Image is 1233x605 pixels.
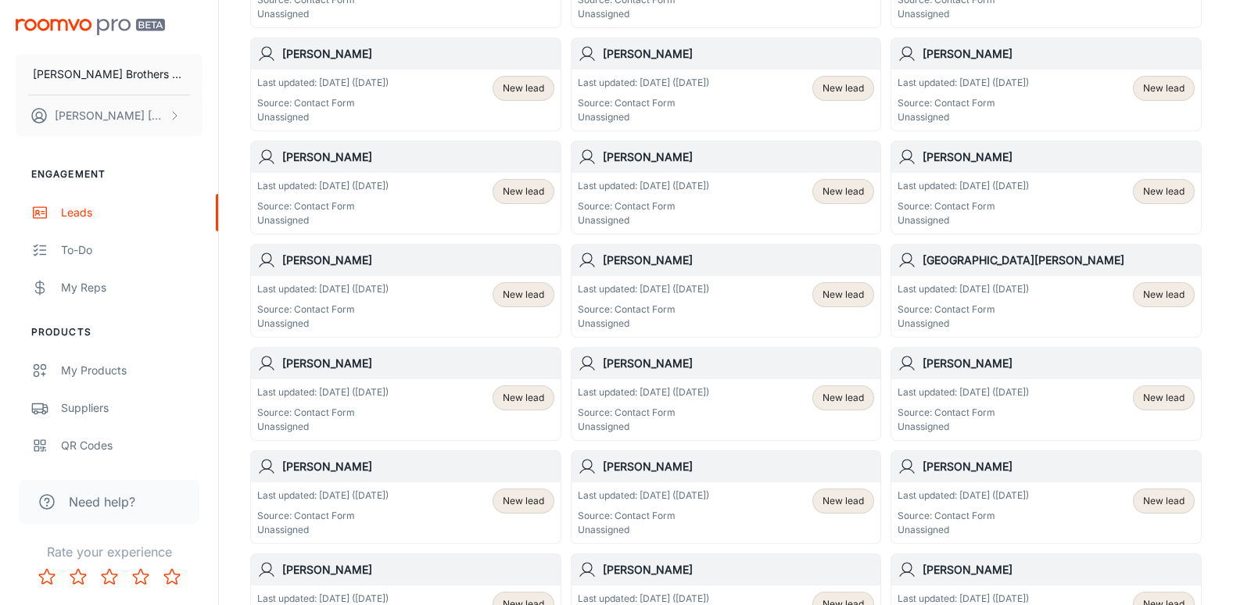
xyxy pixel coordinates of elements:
p: Unassigned [898,110,1029,124]
span: New lead [823,494,864,508]
a: [PERSON_NAME]Last updated: [DATE] ([DATE])Source: Contact FormUnassignedNew lead [571,141,882,234]
p: Unassigned [257,110,389,124]
span: New lead [1143,184,1185,199]
span: New lead [823,184,864,199]
div: Suppliers [61,399,203,417]
p: Last updated: [DATE] ([DATE]) [578,282,709,296]
span: New lead [503,184,544,199]
p: Last updated: [DATE] ([DATE]) [898,385,1029,399]
span: New lead [503,288,544,302]
button: [PERSON_NAME] Brothers Floor Covering [16,54,203,95]
a: [PERSON_NAME]Last updated: [DATE] ([DATE])Source: Contact FormUnassignedNew lead [571,244,882,338]
p: Source: Contact Form [898,96,1029,110]
img: Roomvo PRO Beta [16,19,165,35]
h6: [PERSON_NAME] [603,252,875,269]
a: [PERSON_NAME]Last updated: [DATE] ([DATE])Source: Contact FormUnassignedNew lead [571,450,882,544]
p: Last updated: [DATE] ([DATE]) [898,282,1029,296]
div: To-do [61,242,203,259]
p: Last updated: [DATE] ([DATE]) [257,385,389,399]
a: [GEOGRAPHIC_DATA][PERSON_NAME]Last updated: [DATE] ([DATE])Source: Contact FormUnassignedNew lead [891,244,1202,338]
h6: [GEOGRAPHIC_DATA][PERSON_NAME] [923,252,1195,269]
div: My Products [61,362,203,379]
p: Source: Contact Form [257,509,389,523]
span: New lead [503,391,544,405]
button: Rate 2 star [63,561,94,592]
h6: [PERSON_NAME] [282,355,554,372]
p: Last updated: [DATE] ([DATE]) [898,489,1029,503]
p: Source: Contact Form [578,509,709,523]
p: Unassigned [898,420,1029,434]
p: Source: Contact Form [257,302,389,317]
p: [PERSON_NAME] Brothers Floor Covering [33,66,185,83]
h6: [PERSON_NAME] [282,458,554,475]
a: [PERSON_NAME]Last updated: [DATE] ([DATE])Source: Contact FormUnassignedNew lead [571,347,882,441]
a: [PERSON_NAME]Last updated: [DATE] ([DATE])Source: Contact FormUnassignedNew lead [250,347,561,441]
a: [PERSON_NAME]Last updated: [DATE] ([DATE])Source: Contact FormUnassignedNew lead [250,244,561,338]
button: Rate 1 star [31,561,63,592]
p: Unassigned [257,523,389,537]
p: Unassigned [257,7,389,21]
p: Source: Contact Form [257,96,389,110]
p: Unassigned [898,317,1029,331]
div: Leads [61,204,203,221]
p: Unassigned [257,317,389,331]
h6: [PERSON_NAME] [923,149,1195,166]
p: Last updated: [DATE] ([DATE]) [257,489,389,503]
h6: [PERSON_NAME] [282,561,554,578]
p: Last updated: [DATE] ([DATE]) [578,489,709,503]
p: Last updated: [DATE] ([DATE]) [898,179,1029,193]
a: [PERSON_NAME]Last updated: [DATE] ([DATE])Source: Contact FormUnassignedNew lead [891,347,1202,441]
h6: [PERSON_NAME] [603,45,875,63]
a: [PERSON_NAME]Last updated: [DATE] ([DATE])Source: Contact FormUnassignedNew lead [891,450,1202,544]
button: Rate 5 star [156,561,188,592]
span: New lead [1143,391,1185,405]
h6: [PERSON_NAME] [603,355,875,372]
p: Source: Contact Form [578,96,709,110]
p: Source: Contact Form [257,406,389,420]
span: New lead [503,81,544,95]
a: [PERSON_NAME]Last updated: [DATE] ([DATE])Source: Contact FormUnassignedNew lead [250,141,561,234]
p: Last updated: [DATE] ([DATE]) [578,76,709,90]
p: Unassigned [898,213,1029,227]
a: [PERSON_NAME]Last updated: [DATE] ([DATE])Source: Contact FormUnassignedNew lead [891,38,1202,131]
p: Rate your experience [13,542,206,561]
span: New lead [823,391,864,405]
h6: [PERSON_NAME] [923,45,1195,63]
p: Unassigned [578,213,709,227]
p: Source: Contact Form [578,302,709,317]
h6: [PERSON_NAME] [923,561,1195,578]
p: Source: Contact Form [578,199,709,213]
span: New lead [823,81,864,95]
span: New lead [1143,81,1185,95]
p: Unassigned [578,420,709,434]
a: [PERSON_NAME]Last updated: [DATE] ([DATE])Source: Contact FormUnassignedNew lead [250,38,561,131]
h6: [PERSON_NAME] [282,252,554,269]
p: Source: Contact Form [898,406,1029,420]
p: [PERSON_NAME] [PERSON_NAME] [55,107,165,124]
p: Unassigned [578,523,709,537]
span: New lead [1143,288,1185,302]
span: New lead [823,288,864,302]
a: [PERSON_NAME]Last updated: [DATE] ([DATE])Source: Contact FormUnassignedNew lead [250,450,561,544]
p: Unassigned [257,420,389,434]
p: Unassigned [578,317,709,331]
h6: [PERSON_NAME] [603,149,875,166]
p: Last updated: [DATE] ([DATE]) [578,385,709,399]
h6: [PERSON_NAME] [603,561,875,578]
button: [PERSON_NAME] [PERSON_NAME] [16,95,203,136]
h6: [PERSON_NAME] [923,458,1195,475]
h6: [PERSON_NAME] [603,458,875,475]
a: [PERSON_NAME]Last updated: [DATE] ([DATE])Source: Contact FormUnassignedNew lead [891,141,1202,234]
h6: [PERSON_NAME] [923,355,1195,372]
button: Rate 3 star [94,561,125,592]
span: New lead [1143,494,1185,508]
span: Need help? [69,492,135,511]
button: Rate 4 star [125,561,156,592]
p: Unassigned [257,213,389,227]
p: Last updated: [DATE] ([DATE]) [578,179,709,193]
p: Last updated: [DATE] ([DATE]) [898,76,1029,90]
span: New lead [503,494,544,508]
p: Source: Contact Form [578,406,709,420]
p: Unassigned [898,523,1029,537]
p: Last updated: [DATE] ([DATE]) [257,76,389,90]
